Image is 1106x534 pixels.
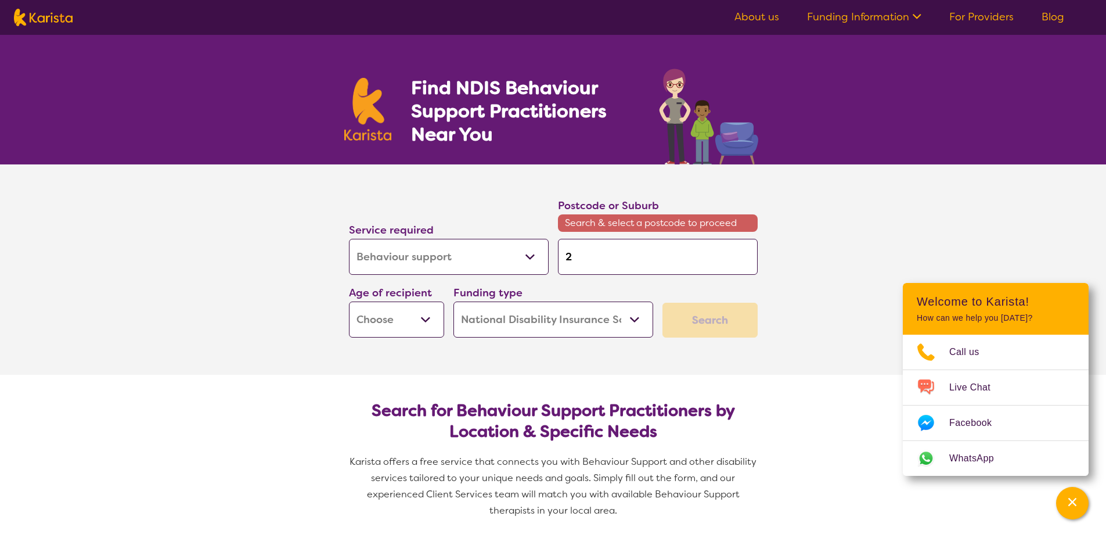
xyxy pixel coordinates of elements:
[14,9,73,26] img: Karista logo
[903,283,1089,476] div: Channel Menu
[949,343,993,361] span: Call us
[1042,10,1064,24] a: Blog
[453,286,523,300] label: Funding type
[1056,487,1089,519] button: Channel Menu
[734,10,779,24] a: About us
[917,313,1075,323] p: How can we help you [DATE]?
[349,223,434,237] label: Service required
[344,454,762,519] p: Karista offers a free service that connects you with Behaviour Support and other disability servi...
[656,63,762,164] img: behaviour-support
[358,400,748,442] h2: Search for Behaviour Support Practitioners by Location & Specific Needs
[558,239,758,275] input: Type
[558,214,758,232] span: Search & select a postcode to proceed
[917,295,1075,309] h2: Welcome to Karista!
[807,10,921,24] a: Funding Information
[949,450,1008,467] span: WhatsApp
[949,379,1004,396] span: Live Chat
[344,78,392,141] img: Karista logo
[411,76,636,146] h1: Find NDIS Behaviour Support Practitioners Near You
[349,286,432,300] label: Age of recipient
[949,10,1014,24] a: For Providers
[903,335,1089,476] ul: Choose channel
[949,414,1006,432] span: Facebook
[903,441,1089,476] a: Web link opens in a new tab.
[558,199,659,213] label: Postcode or Suburb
